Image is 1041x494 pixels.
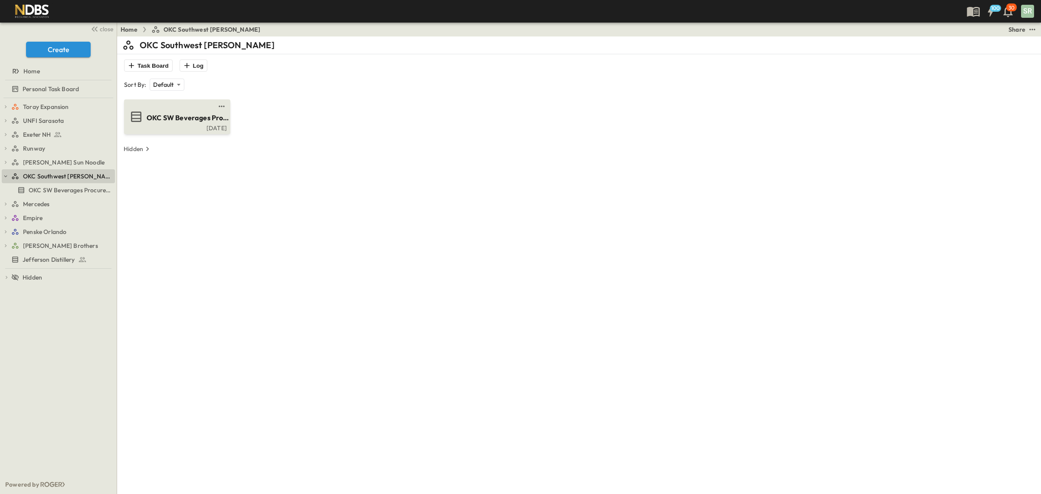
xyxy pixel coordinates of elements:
a: Mercedes [11,198,113,210]
div: Default [150,79,184,91]
p: Sort By: [124,80,146,89]
p: 30 [1008,4,1015,11]
button: Hidden [120,143,155,155]
span: Jefferson Distillery [23,255,75,264]
div: Jefferson Distillerytest [2,253,115,267]
a: OKC SW Beverages Procurement [126,110,227,124]
span: Home [23,67,40,76]
a: Personal Task Board [2,83,113,95]
a: Home [2,65,113,77]
div: OKC Southwest [PERSON_NAME]test [2,169,115,183]
a: OKC SW Beverages Procurement [2,184,113,196]
button: 100 [982,3,999,19]
a: Penske Orlando [11,226,113,238]
span: Personal Task Board [23,85,79,93]
span: close [100,25,113,33]
a: Exeter NH [11,128,113,141]
div: Penske Orlandotest [2,225,115,239]
div: UNFI Sarasotatest [2,114,115,128]
span: [PERSON_NAME] Brothers [23,241,98,250]
div: Exeter NHtest [2,128,115,142]
a: UNFI Sarasota [11,115,113,127]
a: [DATE] [126,124,227,131]
button: Create [26,42,91,57]
a: [PERSON_NAME] Brothers [11,240,113,252]
span: Runway [23,144,45,153]
div: Runwaytest [2,142,115,155]
span: Empire [23,214,43,222]
button: SR [1020,4,1035,19]
a: Jefferson Distillery [2,254,113,266]
p: OKC Southwest [PERSON_NAME] [140,39,275,51]
button: close [87,23,115,35]
a: Runway [11,142,113,155]
span: OKC Southwest [PERSON_NAME] [23,172,111,181]
span: Hidden [23,273,42,282]
span: Penske Orlando [23,227,66,236]
div: Mercedestest [2,197,115,211]
span: Toray Expansion [23,102,69,111]
nav: breadcrumbs [121,25,265,34]
h6: 100 [991,5,1000,12]
button: test [216,101,227,112]
a: OKC Southwest [PERSON_NAME] [11,170,113,182]
div: [PERSON_NAME] Brotherstest [2,239,115,253]
a: Toray Expansion [11,101,113,113]
button: Log [180,59,207,72]
span: Mercedes [23,200,49,208]
span: [PERSON_NAME] Sun Noodle [23,158,105,167]
a: Empire [11,212,113,224]
img: 21e55f6baeff125b30a45465d0e70b50eae5a7d0cf88fa6f7f5a0c3ff4ea74cb.png [10,2,53,20]
div: Share [1008,25,1025,34]
span: OKC SW Beverages Procurement [29,186,113,194]
span: OKC Southwest [PERSON_NAME] [164,25,261,34]
div: OKC SW Beverages Procurementtest [2,183,115,197]
span: OKC SW Beverages Procurement [147,113,231,123]
span: UNFI Sarasota [23,116,64,125]
a: Home [121,25,137,34]
a: OKC Southwest [PERSON_NAME] [151,25,261,34]
button: test [1027,24,1038,35]
p: Default [153,80,173,89]
button: Task Board [124,59,173,72]
div: Toray Expansiontest [2,100,115,114]
div: SR [1021,5,1034,18]
span: Exeter NH [23,130,51,139]
div: Personal Task Boardtest [2,82,115,96]
p: Hidden [124,145,143,153]
div: [PERSON_NAME] Sun Noodletest [2,155,115,169]
div: Empiretest [2,211,115,225]
a: [PERSON_NAME] Sun Noodle [11,156,113,168]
